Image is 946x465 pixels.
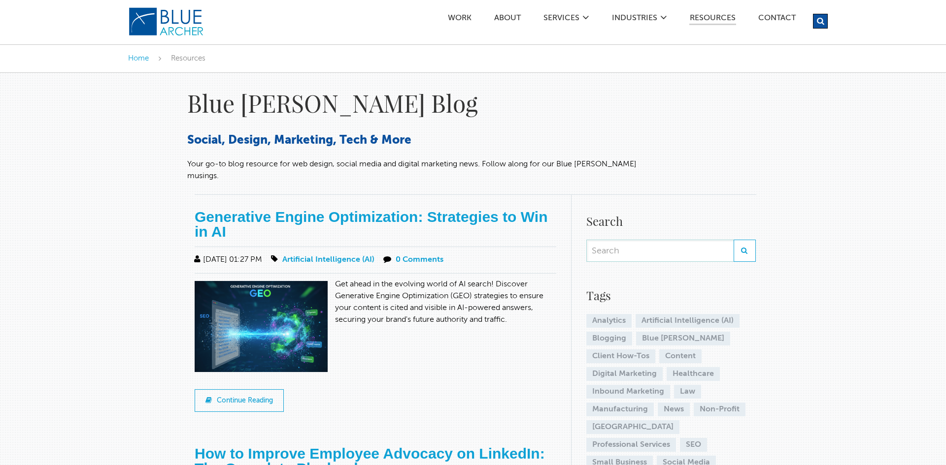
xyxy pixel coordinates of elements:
a: Blue [PERSON_NAME] [636,332,730,345]
a: SERVICES [543,14,580,25]
img: Blue Archer Logo [128,7,204,36]
a: Artificial Intelligence (AI) [282,256,374,264]
h1: Blue [PERSON_NAME] Blog [187,88,641,118]
a: Non-Profit [694,403,745,416]
a: Healthcare [667,367,720,381]
a: Continue Reading [195,389,284,412]
input: Search [586,240,734,262]
span: [DATE] 01:27 PM [192,256,262,264]
a: Contact [758,14,796,25]
a: Industries [611,14,658,25]
a: Content [659,349,702,363]
a: Home [128,55,149,62]
a: [GEOGRAPHIC_DATA] [586,420,679,434]
img: Generative Engine Optimization - GEO [195,281,335,379]
a: Professional Services [586,438,676,452]
a: Client How-Tos [586,349,655,363]
p: Get ahead in the evolving world of AI search! Discover Generative Engine Optimization (GEO) strat... [195,279,556,326]
a: SEO [680,438,707,452]
a: Digital Marketing [586,367,663,381]
h4: Search [586,212,756,230]
a: Analytics [586,314,632,328]
a: Blogging [586,332,632,345]
a: ABOUT [494,14,521,25]
a: Inbound Marketing [586,385,670,399]
a: Work [447,14,472,25]
span: Resources [171,55,205,62]
a: News [658,403,690,416]
a: Generative Engine Optimization: Strategies to Win in AI [195,209,548,240]
a: Law [674,385,701,399]
a: Resources [689,14,736,25]
a: Artificial Intelligence (AI) [636,314,740,328]
h4: Tags [586,286,756,304]
a: Manufacturing [586,403,654,416]
p: Your go-to blog resource for web design, social media and digital marketing news. Follow along fo... [187,158,641,182]
a: 0 Comments [396,256,443,264]
h3: Social, Design, Marketing, Tech & More [187,133,641,149]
